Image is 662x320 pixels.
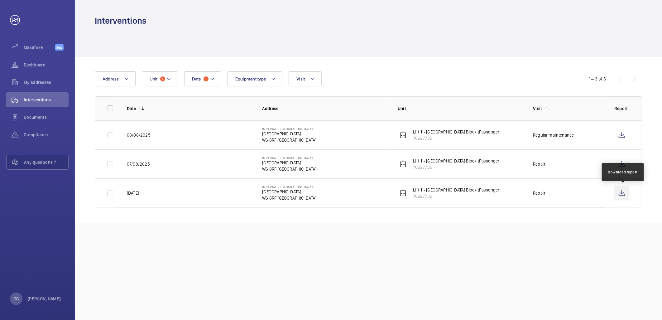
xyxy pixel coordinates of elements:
p: Report [614,105,629,112]
p: [GEOGRAPHIC_DATA] [262,189,316,195]
button: Unit1 [142,71,178,86]
p: OG [13,296,19,302]
span: Visit [296,76,305,81]
img: elevator.svg [399,189,407,197]
img: elevator.svg [399,131,407,139]
p: 08/08/2025 [127,132,151,138]
span: Beta [55,44,64,51]
p: Unit [398,105,523,112]
span: My addresses [24,79,69,85]
p: Date [127,105,136,112]
span: Address [103,76,119,81]
span: Interventions [24,97,69,103]
p: Visit [533,105,542,112]
p: W6 8RF [GEOGRAPHIC_DATA] [262,195,316,201]
p: Imperial - [GEOGRAPHIC_DATA] [262,185,316,189]
h1: Interventions [95,15,146,27]
p: W6 8RF [GEOGRAPHIC_DATA] [262,166,316,172]
span: Date [192,76,201,81]
div: Download report [608,169,638,175]
button: Address [95,71,136,86]
span: Unit [150,76,158,81]
p: [GEOGRAPHIC_DATA] [262,160,316,166]
span: Any questions ? [24,159,68,165]
p: 07/08/2025 [127,161,150,167]
p: Lift 11- [GEOGRAPHIC_DATA] Block (Passenger) [413,187,501,193]
span: Equipment type [235,76,266,81]
span: Documents [24,114,69,120]
p: Imperial - [GEOGRAPHIC_DATA] [262,127,316,131]
p: Imperial - [GEOGRAPHIC_DATA] [262,156,316,160]
div: Repair [533,190,545,196]
button: Date1 [184,71,221,86]
img: elevator.svg [399,160,407,168]
div: Repair [533,161,545,167]
span: 1 [204,76,209,81]
p: [GEOGRAPHIC_DATA] [262,131,316,137]
button: Visit [289,71,321,86]
span: Maximize [24,44,55,51]
p: [PERSON_NAME] [27,296,61,302]
p: [DATE] [127,190,139,196]
button: Equipment type [228,71,283,86]
div: 1 – 3 of 3 [589,76,606,82]
p: 70627739 [413,193,501,199]
p: Address [262,105,387,112]
p: Lift 11- [GEOGRAPHIC_DATA] Block (Passenger) [413,158,501,164]
p: 70627739 [413,135,501,141]
span: 1 [160,76,165,81]
p: Lift 11- [GEOGRAPHIC_DATA] Block (Passenger) [413,129,501,135]
span: Compliance [24,132,69,138]
p: 70627739 [413,164,501,170]
p: W6 8RF [GEOGRAPHIC_DATA] [262,137,316,143]
span: Dashboard [24,62,69,68]
div: Regular maintenance [533,132,574,138]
